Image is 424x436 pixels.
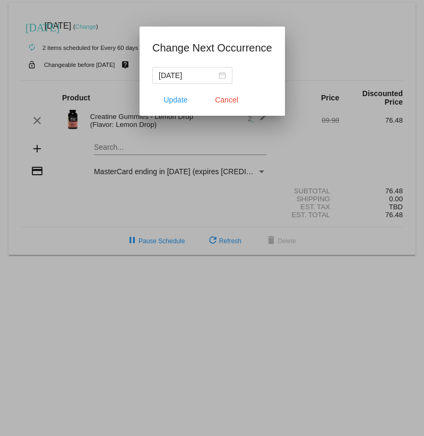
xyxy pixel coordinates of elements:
button: Update [152,90,199,109]
button: Close dialog [203,90,250,109]
span: Cancel [215,96,238,104]
span: Update [163,96,187,104]
h1: Change Next Occurrence [152,39,272,56]
input: Select date [159,70,217,81]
